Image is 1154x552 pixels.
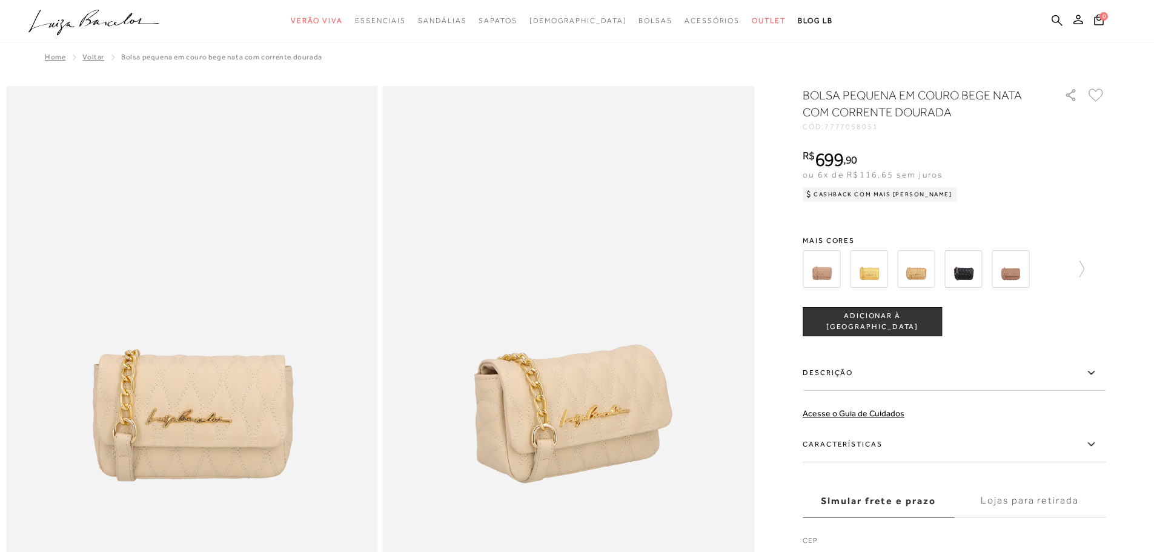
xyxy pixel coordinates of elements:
[752,10,786,32] a: noSubCategoriesText
[291,16,343,25] span: Verão Viva
[803,237,1106,244] span: Mais cores
[685,10,740,32] a: noSubCategoriesText
[529,10,627,32] a: noSubCategoriesText
[355,16,406,25] span: Essenciais
[803,170,943,179] span: ou 6x de R$116,65 sem juros
[479,10,517,32] a: noSubCategoriesText
[944,250,982,288] img: BOLSA EM COURO PRETA
[846,153,857,166] span: 90
[798,10,833,32] a: BLOG LB
[638,10,672,32] a: noSubCategoriesText
[291,10,343,32] a: noSubCategoriesText
[803,485,954,517] label: Simular frete e prazo
[803,187,957,202] div: Cashback com Mais [PERSON_NAME]
[418,16,466,25] span: Sandálias
[1099,12,1108,21] span: 0
[803,311,941,332] span: ADICIONAR À [GEOGRAPHIC_DATA]
[897,250,935,288] img: BOLSA EM COURO OURO VELHO COM LOGO METALIZADO LB PEQUENA
[803,307,942,336] button: ADICIONAR À [GEOGRAPHIC_DATA]
[843,155,857,165] i: ,
[121,53,322,61] span: BOLSA PEQUENA EM COURO BEGE NATA COM CORRENTE DOURADA
[803,87,1030,121] h1: BOLSA PEQUENA EM COURO BEGE NATA COM CORRENTE DOURADA
[803,123,1045,130] div: CÓD:
[479,16,517,25] span: Sapatos
[685,16,740,25] span: Acessórios
[798,16,833,25] span: BLOG LB
[824,122,878,131] span: 7777058051
[45,53,65,61] a: Home
[992,250,1029,288] img: Bolsa pequena crossbody camel
[529,16,627,25] span: [DEMOGRAPHIC_DATA]
[638,16,672,25] span: Bolsas
[803,250,840,288] img: BOLSA EM COURO BEGE COM LOGO METALIZADO LB PEQUENA
[752,16,786,25] span: Outlet
[815,148,843,170] span: 699
[954,485,1106,517] label: Lojas para retirada
[803,150,815,161] i: R$
[803,356,1106,391] label: Descrição
[418,10,466,32] a: noSubCategoriesText
[850,250,887,288] img: BOLSA EM COURO DOURADO COM LOGO METALIZADO LB PEQUENA
[355,10,406,32] a: noSubCategoriesText
[803,535,1106,552] label: CEP
[1090,13,1107,30] button: 0
[82,53,104,61] a: Voltar
[803,408,904,418] a: Acesse o Guia de Cuidados
[803,427,1106,462] label: Características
